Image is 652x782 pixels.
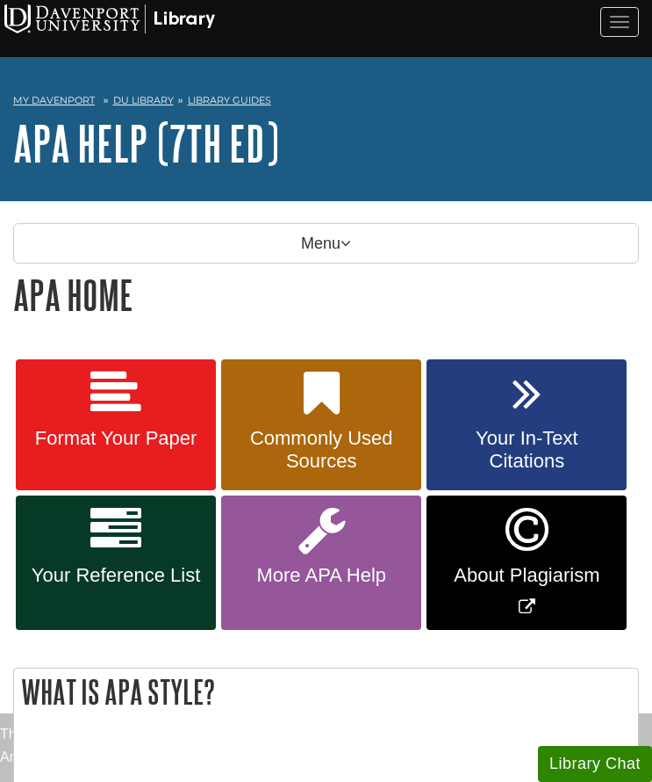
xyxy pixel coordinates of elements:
span: Your In-Text Citations [440,427,613,473]
h2: What is APA Style? [14,669,638,715]
a: Your In-Text Citations [426,359,627,491]
span: Format Your Paper [29,427,203,450]
a: DU Library [113,94,174,106]
a: My Davenport [13,93,95,108]
span: About Plagiarism [440,564,613,587]
a: Library Guides [188,94,271,106]
span: Commonly Used Sources [234,427,408,473]
img: Davenport University Logo [4,4,215,33]
h1: APA Home [13,272,639,317]
a: More APA Help [221,496,421,630]
a: Your Reference List [16,496,216,630]
a: APA Help (7th Ed) [13,116,279,170]
p: Menu [13,223,639,264]
button: Library Chat [538,746,652,782]
a: Commonly Used Sources [221,359,421,491]
span: More APA Help [234,564,408,587]
a: Format Your Paper [16,359,216,491]
a: Link opens in new window [426,496,627,630]
span: Your Reference List [29,564,203,587]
